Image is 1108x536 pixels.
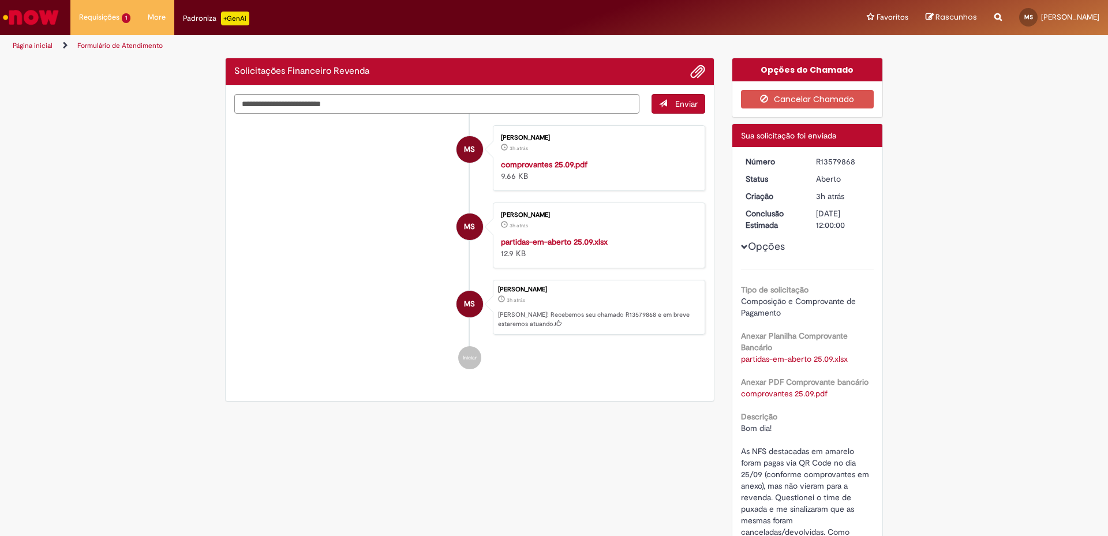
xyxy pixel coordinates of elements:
[510,145,528,152] span: 3h atrás
[737,173,808,185] dt: Status
[877,12,908,23] span: Favoritos
[1041,12,1099,22] span: [PERSON_NAME]
[816,208,870,231] div: [DATE] 12:00:00
[741,296,858,318] span: Composição e Comprovante de Pagamento
[935,12,977,23] span: Rascunhos
[741,130,836,141] span: Sua solicitação foi enviada
[234,114,705,381] ul: Histórico de tíquete
[79,12,119,23] span: Requisições
[9,35,730,57] ul: Trilhas de página
[507,297,525,303] time: 30/09/2025 08:57:39
[507,297,525,303] span: 3h atrás
[501,159,693,182] div: 9.66 KB
[510,222,528,229] span: 3h atrás
[501,134,693,141] div: [PERSON_NAME]
[926,12,977,23] a: Rascunhos
[652,94,705,114] button: Enviar
[234,94,639,114] textarea: Digite sua mensagem aqui...
[77,41,163,50] a: Formulário de Atendimento
[464,136,475,163] span: MS
[464,290,475,318] span: MS
[122,13,130,23] span: 1
[221,12,249,25] p: +GenAi
[741,377,869,387] b: Anexar PDF Comprovante bancário
[741,90,874,108] button: Cancelar Chamado
[741,354,848,364] a: Download de partidas-em-aberto 25.09.xlsx
[816,156,870,167] div: R13579868
[510,145,528,152] time: 30/09/2025 08:55:04
[1,6,61,29] img: ServiceNow
[234,280,705,335] li: Marcelly Brentano da Silva
[510,222,528,229] time: 30/09/2025 08:54:59
[464,213,475,241] span: MS
[816,190,870,202] div: 30/09/2025 08:57:39
[741,331,848,353] b: Anexar Planilha Comprovante Bancário
[732,58,883,81] div: Opções do Chamado
[816,191,844,201] span: 3h atrás
[501,212,693,219] div: [PERSON_NAME]
[816,173,870,185] div: Aberto
[498,310,699,328] p: [PERSON_NAME]! Recebemos seu chamado R13579868 e em breve estaremos atuando.
[456,213,483,240] div: Marcelly Brentano da Silva
[816,191,844,201] time: 30/09/2025 08:57:39
[498,286,699,293] div: [PERSON_NAME]
[675,99,698,109] span: Enviar
[183,12,249,25] div: Padroniza
[1024,13,1033,21] span: MS
[741,388,828,399] a: Download de comprovantes 25.09.pdf
[456,291,483,317] div: Marcelly Brentano da Silva
[456,136,483,163] div: Marcelly Brentano da Silva
[737,208,808,231] dt: Conclusão Estimada
[741,411,777,422] b: Descrição
[234,66,369,77] h2: Solicitações Financeiro Revenda Histórico de tíquete
[501,159,587,170] a: comprovantes 25.09.pdf
[741,284,808,295] b: Tipo de solicitação
[501,237,608,247] a: partidas-em-aberto 25.09.xlsx
[148,12,166,23] span: More
[690,64,705,79] button: Adicionar anexos
[737,156,808,167] dt: Número
[13,41,53,50] a: Página inicial
[501,236,693,259] div: 12.9 KB
[737,190,808,202] dt: Criação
